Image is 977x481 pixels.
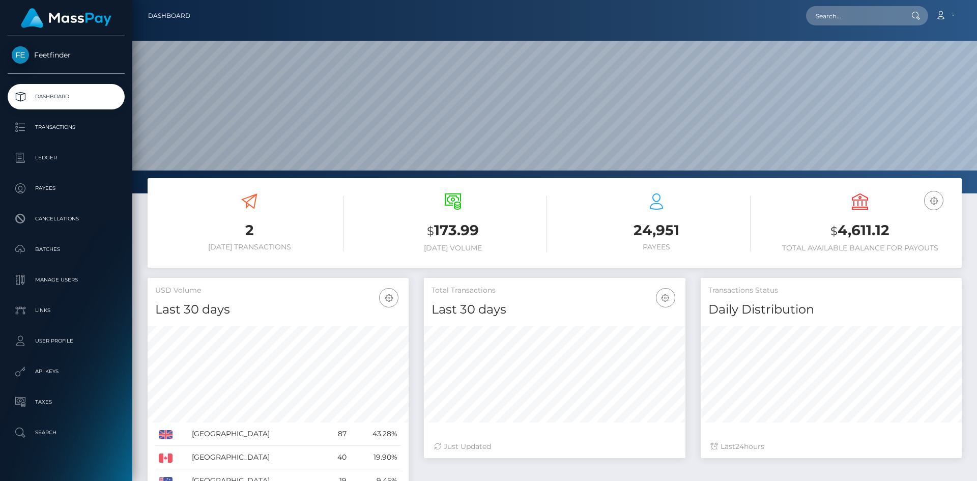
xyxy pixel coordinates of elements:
h3: 24,951 [562,220,751,240]
td: 87 [324,422,350,446]
h5: USD Volume [155,286,401,296]
a: Batches [8,237,125,262]
h6: Payees [562,243,751,251]
h6: [DATE] Volume [359,244,547,252]
h5: Transactions Status [708,286,954,296]
a: Payees [8,176,125,201]
small: $ [427,224,434,238]
a: User Profile [8,328,125,354]
a: Links [8,298,125,323]
p: User Profile [12,333,121,349]
p: Payees [12,181,121,196]
img: MassPay Logo [21,8,111,28]
img: CA.png [159,454,173,463]
span: Feetfinder [8,50,125,60]
div: Just Updated [434,441,675,452]
a: Ledger [8,145,125,171]
a: Dashboard [8,84,125,109]
h6: Total Available Balance for Payouts [766,244,954,252]
h4: Last 30 days [432,301,677,319]
a: API Keys [8,359,125,384]
td: [GEOGRAPHIC_DATA] [188,422,324,446]
p: Cancellations [12,211,121,227]
h3: 173.99 [359,220,547,241]
small: $ [830,224,838,238]
p: Transactions [12,120,121,135]
td: [GEOGRAPHIC_DATA] [188,446,324,469]
img: GB.png [159,430,173,439]
input: Search... [806,6,902,25]
h4: Daily Distribution [708,301,954,319]
h5: Total Transactions [432,286,677,296]
h4: Last 30 days [155,301,401,319]
a: Manage Users [8,267,125,293]
td: 19.90% [350,446,401,469]
a: Dashboard [148,5,190,26]
p: Taxes [12,394,121,410]
h6: [DATE] Transactions [155,243,343,251]
p: API Keys [12,364,121,379]
a: Transactions [8,115,125,140]
p: Links [12,303,121,318]
img: Feetfinder [12,46,29,64]
h3: 4,611.12 [766,220,954,241]
td: 43.28% [350,422,401,446]
div: Last hours [711,441,952,452]
p: Dashboard [12,89,121,104]
p: Ledger [12,150,121,165]
p: Search [12,425,121,440]
a: Taxes [8,389,125,415]
td: 40 [324,446,350,469]
p: Manage Users [12,272,121,288]
p: Batches [12,242,121,257]
a: Search [8,420,125,445]
h3: 2 [155,220,343,240]
span: 24 [735,442,744,451]
a: Cancellations [8,206,125,232]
